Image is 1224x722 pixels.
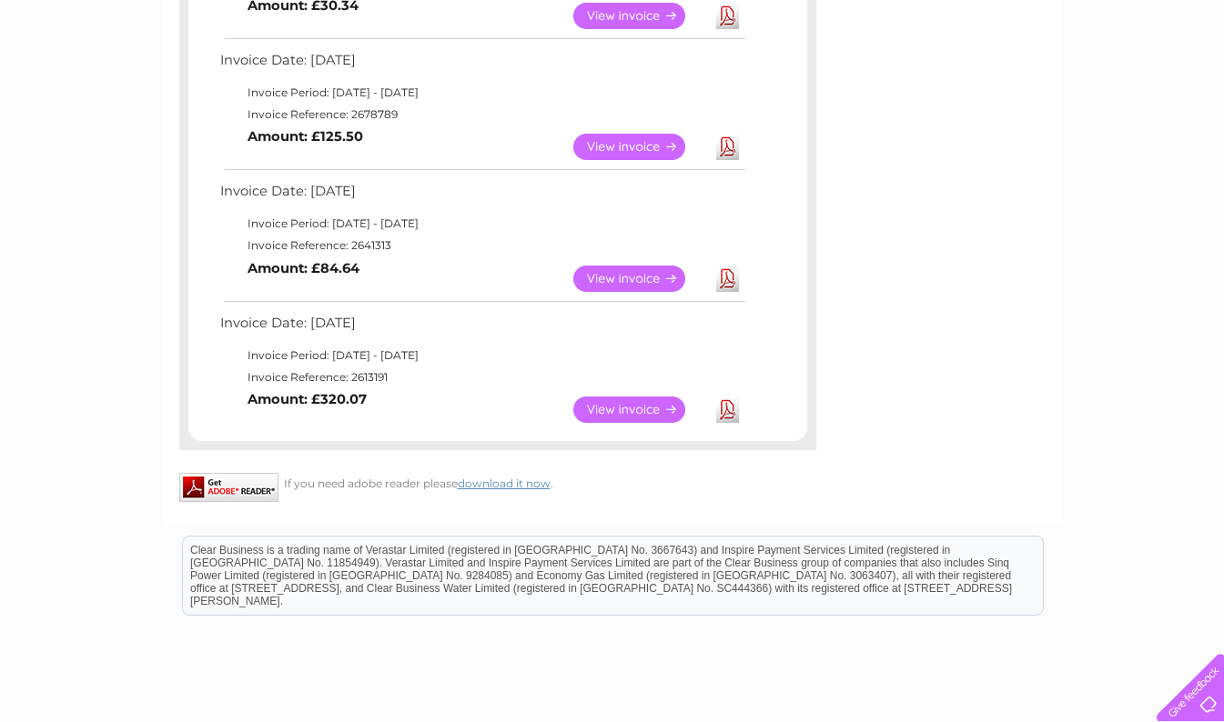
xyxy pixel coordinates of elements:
[179,473,816,490] div: If you need adobe reader please .
[1164,77,1207,91] a: Log out
[216,311,748,345] td: Invoice Date: [DATE]
[573,266,707,292] a: View
[1066,77,1092,91] a: Blog
[43,47,136,103] img: logo.png
[716,3,739,29] a: Download
[716,266,739,292] a: Download
[216,179,748,213] td: Invoice Date: [DATE]
[1103,77,1148,91] a: Contact
[216,366,748,388] td: Invoice Reference: 2613191
[573,134,707,160] a: View
[573,396,707,423] a: View
[216,82,748,104] td: Invoice Period: [DATE] - [DATE]
[183,10,1043,88] div: Clear Business is a trading name of Verastar Limited (registered in [GEOGRAPHIC_DATA] No. 3667643...
[248,128,363,145] b: Amount: £125.50
[216,235,748,256] td: Invoice Reference: 2641313
[716,396,739,423] a: Download
[458,476,551,490] a: download it now
[248,260,359,276] b: Amount: £84.64
[1000,77,1055,91] a: Telecoms
[904,77,938,91] a: Water
[216,48,748,82] td: Invoice Date: [DATE]
[216,213,748,235] td: Invoice Period: [DATE] - [DATE]
[949,77,989,91] a: Energy
[216,345,748,366] td: Invoice Period: [DATE] - [DATE]
[573,3,707,29] a: View
[248,391,367,407] b: Amount: £320.07
[881,9,1007,32] a: 0333 014 3131
[716,134,739,160] a: Download
[216,104,748,125] td: Invoice Reference: 2678789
